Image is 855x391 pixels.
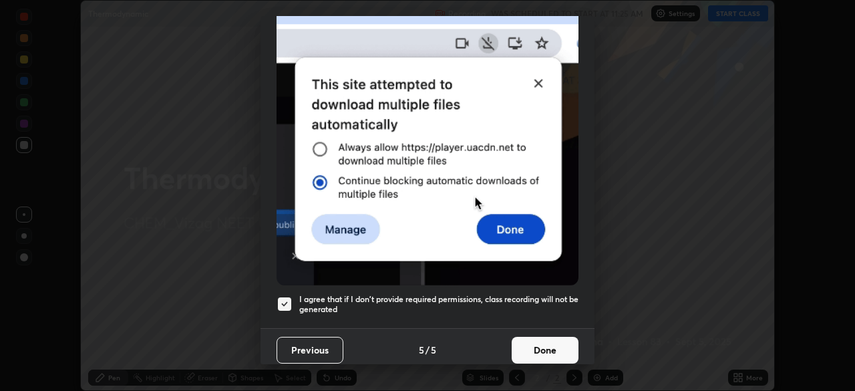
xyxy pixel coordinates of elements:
h4: 5 [419,343,424,357]
h5: I agree that if I don't provide required permissions, class recording will not be generated [299,294,578,315]
button: Done [512,337,578,364]
button: Previous [277,337,343,364]
h4: 5 [431,343,436,357]
h4: / [425,343,430,357]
